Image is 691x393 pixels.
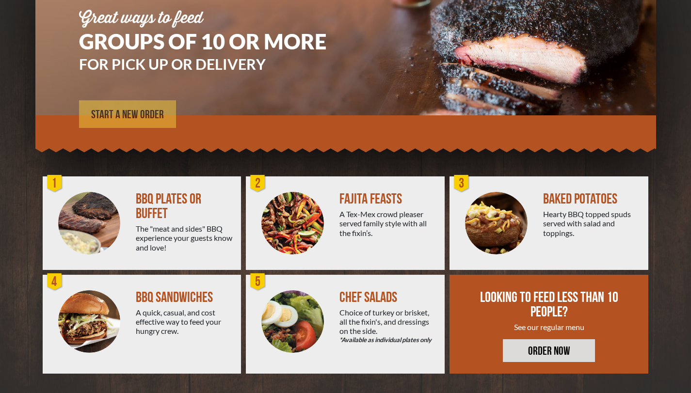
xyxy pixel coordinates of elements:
img: PEJ-Fajitas.png [261,192,324,254]
div: See our regular menu [479,322,620,331]
span: START A NEW ORDER [91,109,164,121]
h3: FOR PICK UP OR DELIVERY [79,57,355,71]
div: CHEF SALADS [339,290,437,305]
a: ORDER NOW [503,339,595,362]
div: Great ways to feed [79,11,355,26]
div: A Tex-Mex crowd pleaser served family style with all the fixin’s. [339,209,437,237]
div: FAJITA FEASTS [339,192,437,206]
img: PEJ-BBQ-Sandwich.png [58,290,121,353]
div: 4 [45,272,64,292]
em: *Available as individual plates only [339,335,437,345]
div: A quick, casual, and cost effective way to feed your hungry crew. [136,308,233,336]
div: 1 [45,174,64,193]
h1: GROUPS OF 10 OR MORE [79,31,355,52]
a: START A NEW ORDER [79,100,176,128]
div: Hearty BBQ topped spuds served with salad and toppings. [543,209,641,237]
img: Salad-Circle.png [261,290,324,353]
div: 2 [248,174,268,193]
div: BBQ SANDWICHES [136,290,233,305]
div: Choice of turkey or brisket, all the fixin's, and dressings on the side. [339,308,437,345]
div: BAKED POTATOES [543,192,641,206]
div: 5 [248,272,268,292]
div: LOOKING TO FEED LESS THAN 10 PEOPLE? [479,290,620,319]
div: The "meat and sides" BBQ experience your guests know and love! [136,224,233,252]
div: 3 [452,174,471,193]
img: PEJ-BBQ-Buffet.png [58,192,121,254]
img: PEJ-Baked-Potato.png [465,192,528,254]
div: BBQ PLATES OR BUFFET [136,192,233,221]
